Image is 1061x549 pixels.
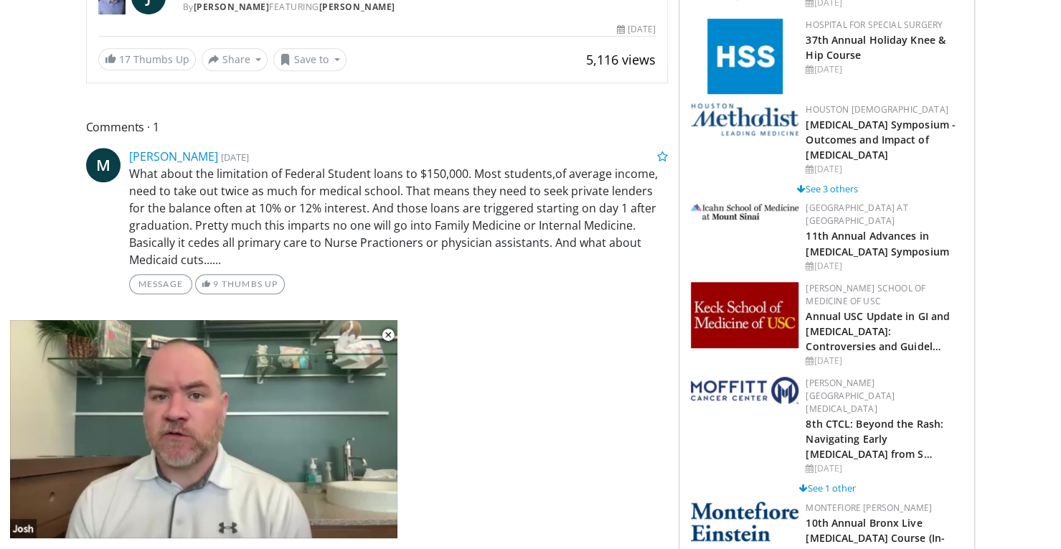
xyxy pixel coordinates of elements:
span: 5,116 views [586,51,656,68]
a: 8th CTCL: Beyond the Rash: Navigating Early [MEDICAL_DATA] from S… [806,417,943,461]
img: 3aa743c9-7c3f-4fab-9978-1464b9dbe89c.png.150x105_q85_autocrop_double_scale_upscale_version-0.2.jpg [691,204,798,220]
div: [DATE] [806,355,963,367]
a: [MEDICAL_DATA] Symposium - Outcomes and Impact of [MEDICAL_DATA] [806,118,956,161]
img: b0142b4c-93a1-4b58-8f91-5265c282693c.png.150x105_q85_autocrop_double_scale_upscale_version-0.2.png [691,502,798,541]
span: Comments 1 [86,118,669,136]
a: [PERSON_NAME] [194,1,270,13]
a: 17 Thumbs Up [98,48,196,70]
button: Save to [273,48,346,71]
div: [DATE] [806,260,963,273]
video-js: Video Player [10,320,397,539]
a: Montefiore [PERSON_NAME] [806,502,932,514]
small: [DATE] [221,151,249,164]
a: Houston [DEMOGRAPHIC_DATA] [806,103,948,116]
p: What about the limitation of Federal Student loans to $150,000. Most students,of average income, ... [129,165,669,268]
button: Share [202,48,268,71]
img: c5560393-9563-4b4a-b01b-f05df246bde3.png.150x105_q85_autocrop_double_scale_upscale_version-0.2.png [691,377,798,404]
a: Annual USC Update in GI and [MEDICAL_DATA]: Controversies and Guidel… [806,309,950,353]
div: [DATE] [806,63,963,76]
a: [PERSON_NAME] [129,149,218,164]
a: See 3 others [796,182,857,195]
div: [DATE] [806,462,963,475]
a: [PERSON_NAME] School of Medicine of USC [806,282,925,307]
a: Hospital for Special Surgery [806,19,943,31]
span: 9 [213,278,219,289]
a: M [86,148,121,182]
a: See 1 other [798,482,855,494]
div: [DATE] [806,163,963,176]
a: Message [129,274,192,294]
div: By FEATURING [183,1,656,14]
img: f5c2b4a9-8f32-47da-86a2-cd262eba5885.gif.150x105_q85_autocrop_double_scale_upscale_version-0.2.jpg [707,19,783,94]
img: 5e4488cc-e109-4a4e-9fd9-73bb9237ee91.png.150x105_q85_autocrop_double_scale_upscale_version-0.2.png [691,103,798,136]
img: 7b941f1f-d101-407a-8bfa-07bd47db01ba.png.150x105_q85_autocrop_double_scale_upscale_version-0.2.jpg [691,282,798,348]
a: 9 Thumbs Up [195,274,285,294]
span: 17 [119,52,131,66]
a: [PERSON_NAME] [319,1,395,13]
a: 37th Annual Holiday Knee & Hip Course [806,33,946,62]
a: 11th Annual Advances in [MEDICAL_DATA] Symposium [806,229,948,258]
a: [PERSON_NAME][GEOGRAPHIC_DATA][MEDICAL_DATA] [806,377,895,415]
div: [DATE] [617,23,656,36]
a: [GEOGRAPHIC_DATA] at [GEOGRAPHIC_DATA] [806,202,907,227]
button: Close [374,320,402,350]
